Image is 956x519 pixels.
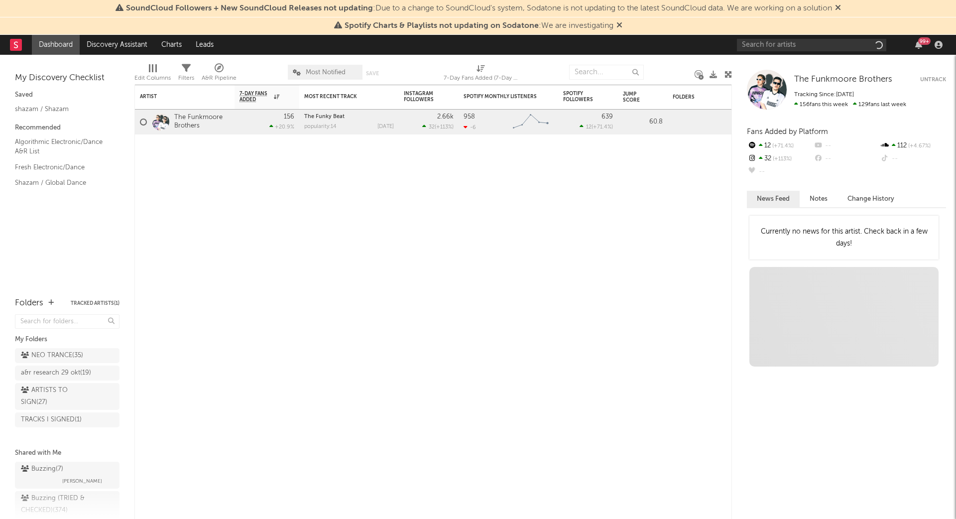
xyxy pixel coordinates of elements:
div: +20.9 % [269,124,294,130]
span: +113 % [771,156,792,162]
button: Untrack [920,75,946,85]
span: Spotify Charts & Playlists not updating on Sodatone [345,22,539,30]
span: 12 [586,125,592,130]
span: Dismiss [616,22,622,30]
div: ARTISTS TO SIGN ( 27 ) [21,385,91,408]
a: Leads [189,35,221,55]
div: My Folders [15,334,119,346]
div: 12 [747,139,813,152]
a: Buzzing(7)[PERSON_NAME] [15,462,119,489]
a: NEO TRANCE(35) [15,348,119,363]
a: ARTISTS TO SIGN(27) [15,383,119,410]
button: Save [366,71,379,76]
a: The Funkmoore Brothers [794,75,892,85]
div: NEO TRANCE ( 35 ) [21,350,83,362]
a: a&r research 29 okt(19) [15,366,119,381]
a: Algorithmic Electronic/Dance A&R List [15,136,110,157]
a: Dashboard [32,35,80,55]
button: Tracked Artists(1) [71,301,119,306]
span: 7-Day Fans Added [239,91,271,103]
span: +71.4 % [593,125,611,130]
button: News Feed [747,191,800,207]
span: : Due to a change to SoundCloud's system, Sodatone is not updating to the latest SoundCloud data.... [126,4,832,12]
div: Recommended [15,122,119,134]
button: Notes [800,191,837,207]
div: 958 [464,114,475,120]
div: A&R Pipeline [202,60,237,89]
a: The Funkmoore Brothers [174,114,230,130]
div: Edit Columns [134,72,171,84]
input: Search for folders... [15,314,119,329]
div: Currently no news for this artist. Check back in a few days! [749,216,939,259]
div: The Funky Beat [304,114,394,120]
div: -- [813,152,879,165]
div: 2.66k [437,114,454,120]
a: The Funky Beat [304,114,345,120]
div: TRACKS I SIGNED ( 1 ) [21,414,82,426]
div: 639 [601,114,613,120]
div: Instagram Followers [404,91,439,103]
div: 7-Day Fans Added (7-Day Fans Added) [444,72,518,84]
span: 32 [429,125,435,130]
div: Folders [673,94,747,100]
div: a&r research 29 okt ( 19 ) [21,367,91,379]
span: The Funkmoore Brothers [794,75,892,84]
a: TRACKS I SIGNED(1) [15,412,119,427]
a: Shazam / Global Dance [15,177,110,188]
div: 60.8 [623,116,663,128]
div: 112 [880,139,946,152]
a: Fresh Electronic/Dance [15,162,110,173]
div: Filters [178,60,194,89]
button: Change History [837,191,904,207]
div: Buzzing (TRIED & CHECKED) ( 374 ) [21,493,111,517]
a: Charts [154,35,189,55]
div: popularity: 14 [304,124,337,130]
a: shazam / Shazam [15,104,110,115]
div: Shared with Me [15,447,119,459]
div: Filters [178,72,194,84]
div: 99 + [918,37,931,45]
span: Most Notified [306,69,346,76]
div: Most Recent Track [304,94,379,100]
span: Tracking Since: [DATE] [794,92,854,98]
div: ( ) [422,124,454,130]
div: 156 [284,114,294,120]
span: +71.4 % [771,143,794,149]
div: Buzzing ( 7 ) [21,463,63,475]
a: Discovery Assistant [80,35,154,55]
div: Spotify Monthly Listeners [464,94,538,100]
div: 7-Day Fans Added (7-Day Fans Added) [444,60,518,89]
span: 156 fans this week [794,102,848,108]
span: Fans Added by Platform [747,128,828,135]
div: Spotify Followers [563,91,598,103]
div: A&R Pipeline [202,72,237,84]
div: Saved [15,89,119,101]
div: Jump Score [623,91,648,103]
span: 129 fans last week [794,102,906,108]
div: 32 [747,152,813,165]
div: [DATE] [377,124,394,130]
span: Dismiss [835,4,841,12]
div: -- [813,139,879,152]
div: -6 [464,124,476,130]
div: My Discovery Checklist [15,72,119,84]
div: -- [747,165,813,178]
input: Search for artists [737,39,886,51]
div: ( ) [580,124,613,130]
span: : We are investigating [345,22,613,30]
span: +4.67 % [907,143,931,149]
svg: Chart title [508,110,553,134]
div: Edit Columns [134,60,171,89]
div: Folders [15,297,43,309]
span: [PERSON_NAME] [62,475,102,487]
div: -- [880,152,946,165]
span: SoundCloud Followers + New SoundCloud Releases not updating [126,4,373,12]
input: Search... [569,65,644,80]
span: +113 % [436,125,452,130]
div: Artist [140,94,215,100]
button: 99+ [915,41,922,49]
